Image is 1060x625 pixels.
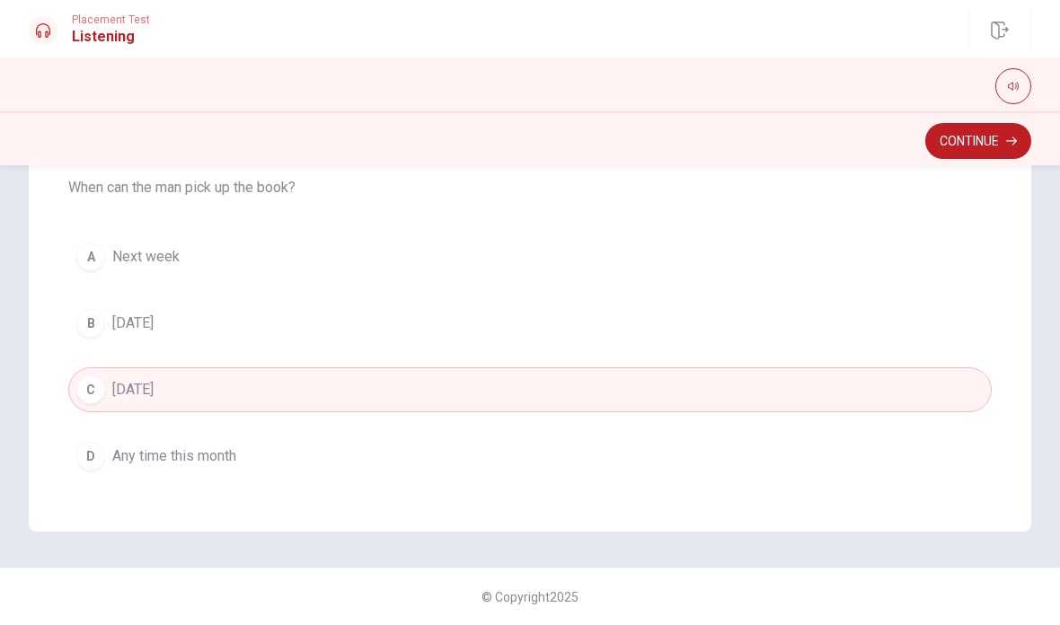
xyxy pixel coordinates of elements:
[112,312,154,334] span: [DATE]
[68,234,992,279] button: ANext week
[68,177,992,198] span: When can the man pick up the book?
[76,442,105,471] div: D
[76,375,105,404] div: C
[112,379,154,401] span: [DATE]
[76,242,105,271] div: A
[481,590,579,604] span: © Copyright 2025
[925,123,1031,159] button: Continue
[72,13,150,26] span: Placement Test
[112,445,236,467] span: Any time this month
[76,309,105,338] div: B
[112,246,180,268] span: Next week
[68,367,992,412] button: C[DATE]
[72,26,150,48] h1: Listening
[68,301,992,346] button: B[DATE]
[68,434,992,479] button: DAny time this month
